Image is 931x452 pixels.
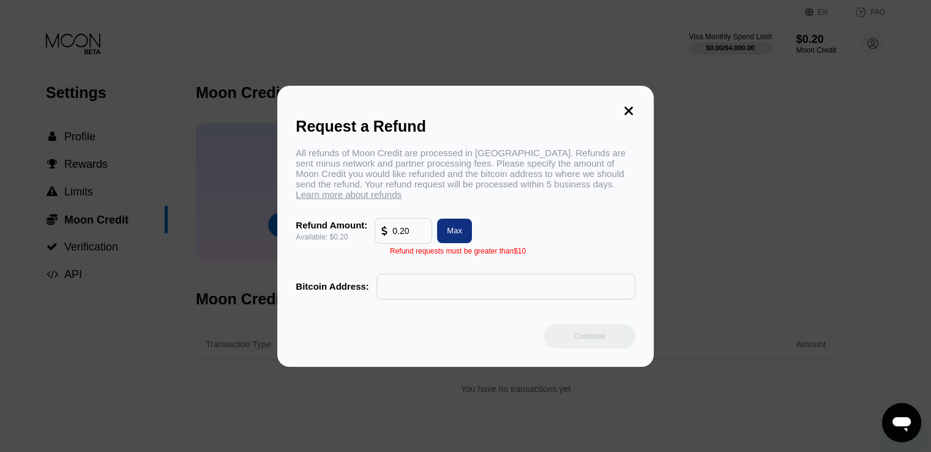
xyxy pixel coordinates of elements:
div: Refund Amount: [296,220,367,230]
div: All refunds of Moon Credit are processed in [GEOGRAPHIC_DATA]. Refunds are sent minus network and... [296,148,635,200]
div: Available: $0.20 [296,233,367,241]
div: Bitcoin Address: [296,281,368,292]
span: Learn more about refunds [296,189,402,200]
div: Max [432,219,472,243]
div: Refund requests must be greater than $10 [390,247,526,255]
input: 10.00 [392,219,425,243]
div: Max [447,225,462,236]
iframe: Button to launch messaging window [882,403,921,442]
div: Request a Refund [296,118,635,135]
